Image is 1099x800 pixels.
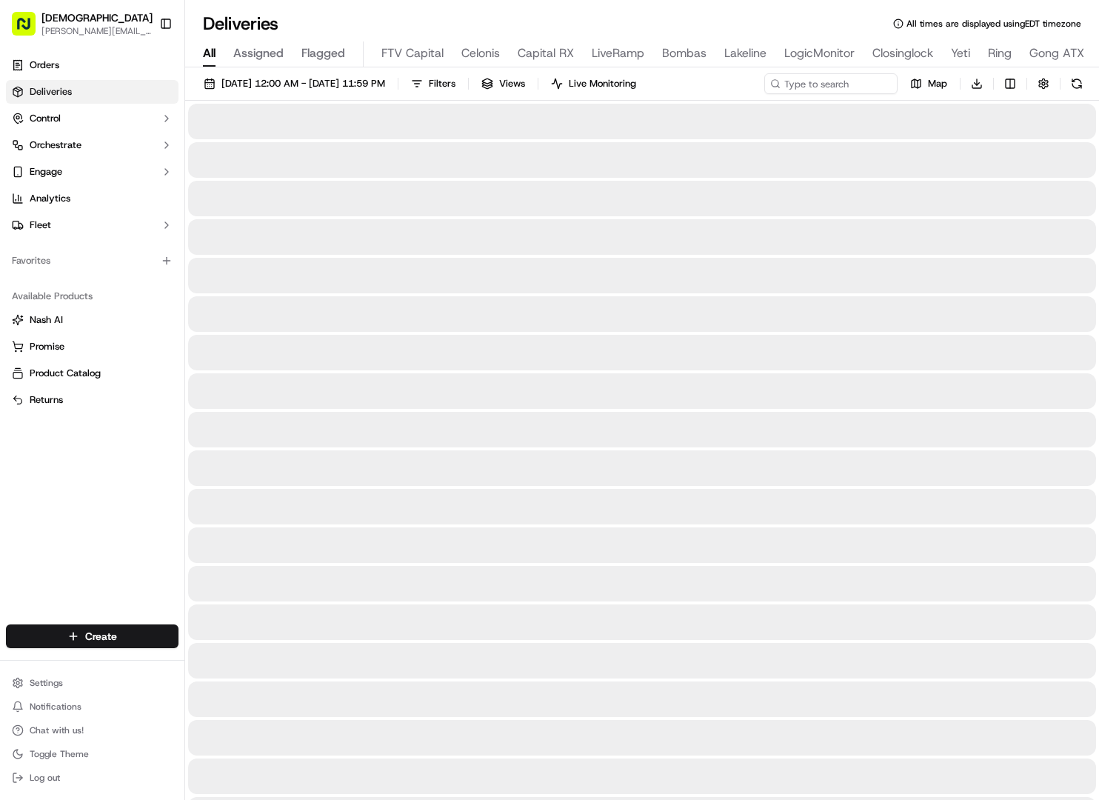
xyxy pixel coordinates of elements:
[30,192,70,205] span: Analytics
[6,284,178,308] div: Available Products
[6,160,178,184] button: Engage
[569,77,636,90] span: Live Monitoring
[6,361,178,385] button: Product Catalog
[30,313,63,327] span: Nash AI
[429,77,455,90] span: Filters
[12,340,173,353] a: Promise
[6,388,178,412] button: Returns
[6,308,178,332] button: Nash AI
[784,44,855,62] span: LogicMonitor
[12,313,173,327] a: Nash AI
[85,629,117,644] span: Create
[951,44,970,62] span: Yeti
[30,85,72,99] span: Deliveries
[764,73,898,94] input: Type to search
[6,53,178,77] a: Orders
[6,767,178,788] button: Log out
[475,73,532,94] button: Views
[203,44,216,62] span: All
[592,44,644,62] span: LiveRamp
[30,367,101,380] span: Product Catalog
[6,696,178,717] button: Notifications
[30,59,59,72] span: Orders
[1029,44,1084,62] span: Gong ATX
[221,77,385,90] span: [DATE] 12:00 AM - [DATE] 11:59 PM
[6,335,178,359] button: Promise
[41,10,153,25] button: [DEMOGRAPHIC_DATA]
[903,73,954,94] button: Map
[12,367,173,380] a: Product Catalog
[30,677,63,689] span: Settings
[301,44,345,62] span: Flagged
[6,187,178,210] a: Analytics
[30,340,64,353] span: Promise
[6,133,178,157] button: Orchestrate
[988,44,1012,62] span: Ring
[928,77,947,90] span: Map
[544,73,643,94] button: Live Monitoring
[30,701,81,713] span: Notifications
[12,393,173,407] a: Returns
[233,44,284,62] span: Assigned
[30,139,81,152] span: Orchestrate
[906,18,1081,30] span: All times are displayed using EDT timezone
[6,720,178,741] button: Chat with us!
[6,624,178,648] button: Create
[6,249,178,273] div: Favorites
[30,724,84,736] span: Chat with us!
[30,772,60,784] span: Log out
[30,393,63,407] span: Returns
[662,44,706,62] span: Bombas
[30,219,51,232] span: Fleet
[203,12,278,36] h1: Deliveries
[1066,73,1087,94] button: Refresh
[724,44,766,62] span: Lakeline
[6,673,178,693] button: Settings
[6,744,178,764] button: Toggle Theme
[381,44,444,62] span: FTV Capital
[30,748,89,760] span: Toggle Theme
[41,25,153,37] button: [PERSON_NAME][EMAIL_ADDRESS][DOMAIN_NAME]
[6,213,178,237] button: Fleet
[30,112,61,125] span: Control
[404,73,462,94] button: Filters
[461,44,500,62] span: Celonis
[197,73,392,94] button: [DATE] 12:00 AM - [DATE] 11:59 PM
[6,107,178,130] button: Control
[518,44,574,62] span: Capital RX
[6,6,153,41] button: [DEMOGRAPHIC_DATA][PERSON_NAME][EMAIL_ADDRESS][DOMAIN_NAME]
[6,80,178,104] a: Deliveries
[30,165,62,179] span: Engage
[872,44,933,62] span: Closinglock
[499,77,525,90] span: Views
